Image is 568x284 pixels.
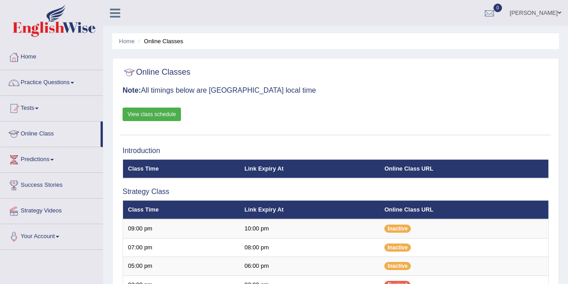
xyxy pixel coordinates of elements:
[123,147,549,155] h3: Introduction
[123,188,549,196] h3: Strategy Class
[0,122,101,144] a: Online Class
[240,257,380,276] td: 06:00 pm
[240,200,380,219] th: Link Expiry At
[240,219,380,238] td: 10:00 pm
[384,243,411,252] span: Inactive
[123,159,240,178] th: Class Time
[0,96,103,118] a: Tests
[136,37,183,45] li: Online Classes
[379,159,548,178] th: Online Class URL
[123,219,240,238] td: 09:00 pm
[123,86,141,94] b: Note:
[0,173,103,195] a: Success Stories
[379,200,548,219] th: Online Class URL
[119,38,135,45] a: Home
[384,262,411,270] span: Inactive
[0,45,103,67] a: Home
[123,108,181,121] a: View class schedule
[0,70,103,93] a: Practice Questions
[123,200,240,219] th: Class Time
[384,225,411,233] span: Inactive
[240,238,380,257] td: 08:00 pm
[493,4,502,12] span: 0
[123,66,190,79] h2: Online Classes
[0,147,103,170] a: Predictions
[240,159,380,178] th: Link Expiry At
[123,86,549,95] h3: All timings below are [GEOGRAPHIC_DATA] local time
[0,224,103,247] a: Your Account
[0,198,103,221] a: Strategy Videos
[123,257,240,276] td: 05:00 pm
[123,238,240,257] td: 07:00 pm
